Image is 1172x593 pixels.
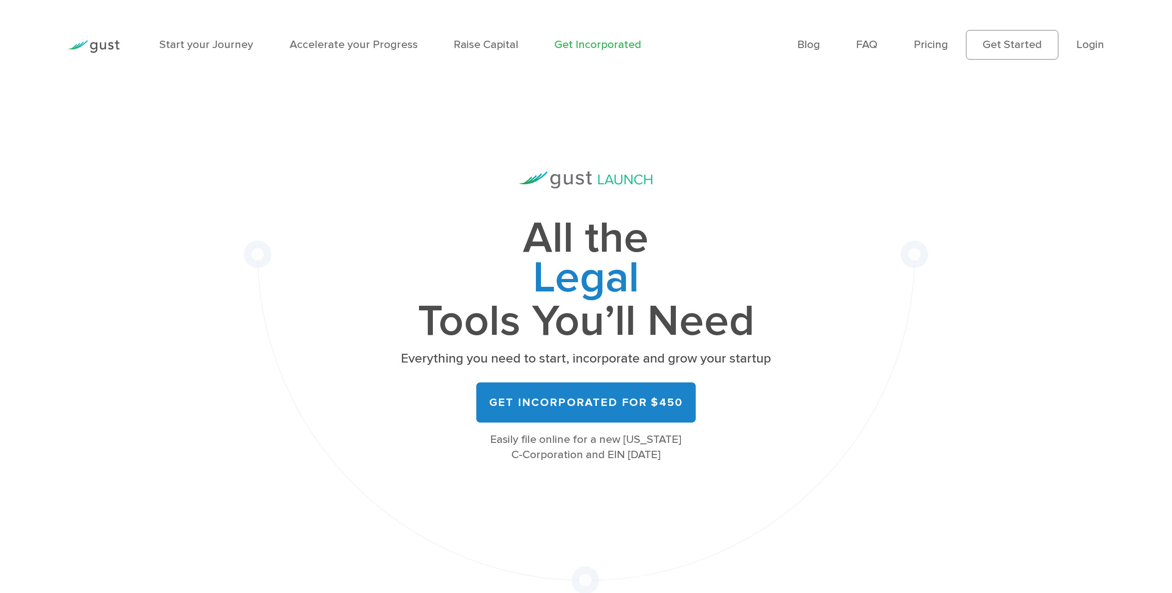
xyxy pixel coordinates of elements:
[399,218,773,341] h1: All the Tools You’ll Need
[856,38,877,51] a: FAQ
[966,30,1058,60] a: Get Started
[399,432,773,462] div: Easily file online for a new [US_STATE] C-Corporation and EIN [DATE]
[797,38,820,51] a: Blog
[399,350,773,368] p: Everything you need to start, incorporate and grow your startup
[476,382,696,422] a: Get Incorporated for $450
[554,38,641,51] a: Get Incorporated
[519,171,652,188] img: Gust Launch Logo
[399,258,773,302] span: Legal
[290,38,418,51] a: Accelerate your Progress
[914,38,948,51] a: Pricing
[159,38,253,51] a: Start your Journey
[68,40,120,53] img: Gust Logo
[454,38,518,51] a: Raise Capital
[1076,38,1104,51] a: Login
